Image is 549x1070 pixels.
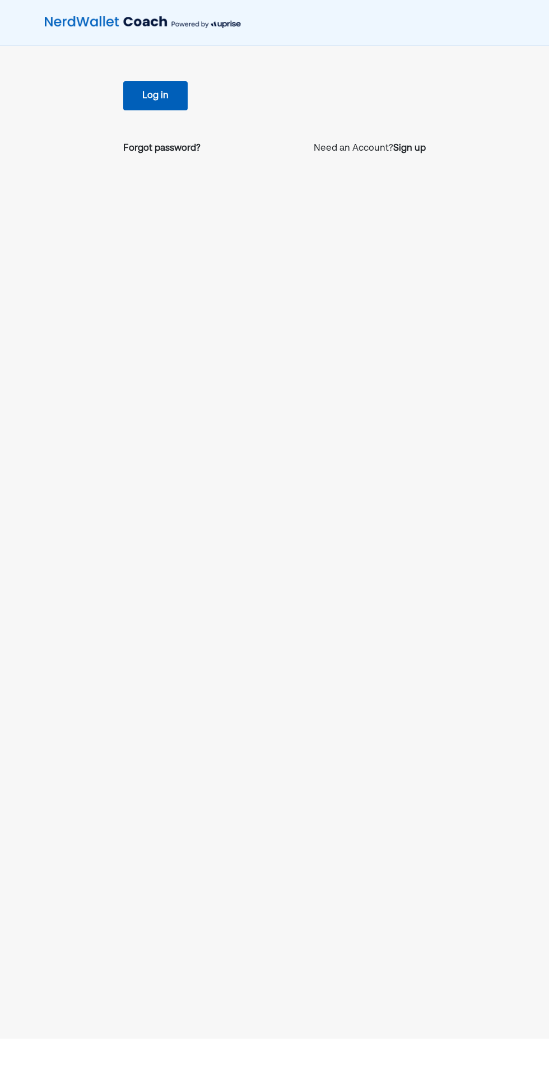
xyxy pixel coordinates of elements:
[314,142,426,155] p: Need an Account?
[393,142,426,155] a: Sign up
[123,142,201,155] a: Forgot password?
[123,81,188,110] button: Log in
